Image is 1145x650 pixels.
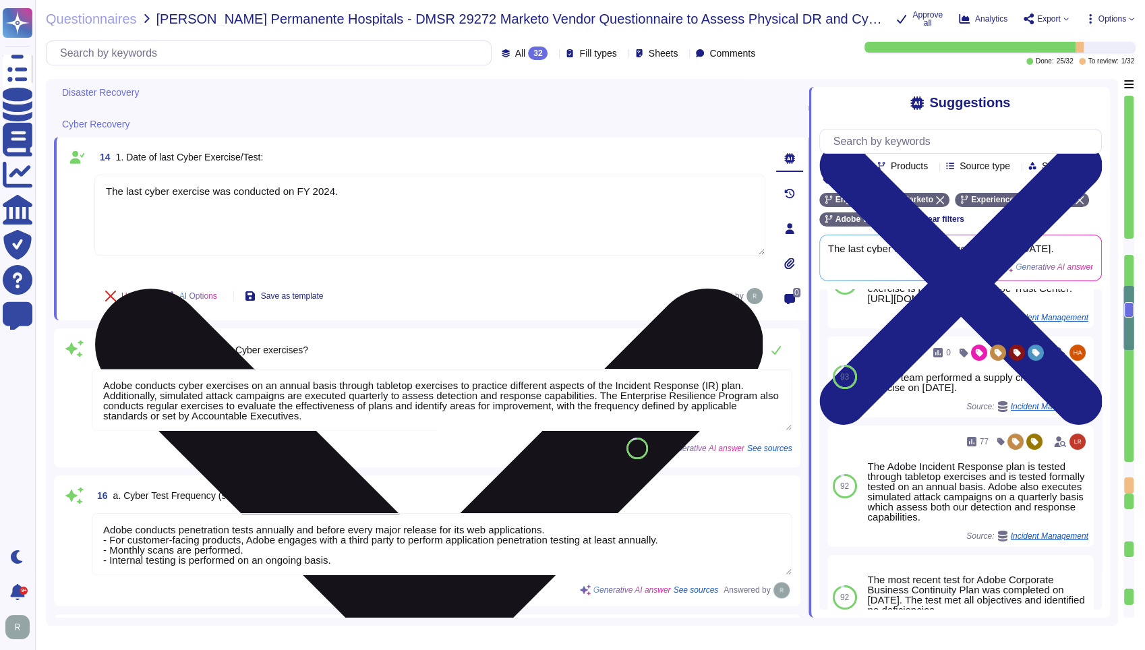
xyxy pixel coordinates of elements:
span: 16 [92,491,108,500]
img: user [746,288,763,304]
span: 0 [793,288,800,297]
span: Fill types [579,49,616,58]
button: Analytics [959,13,1007,24]
span: 14 [94,152,111,162]
div: The Adobe Incident Response plan is tested through tabletop exercises and is tested formally test... [868,461,1088,522]
span: Source: [966,531,1088,541]
span: Disaster Recovery [62,88,139,97]
span: Cyber Recovery [62,119,129,129]
span: 90 [633,444,641,452]
img: user [1069,434,1086,450]
span: Options [1098,15,1126,23]
span: 1 / 32 [1121,58,1134,65]
input: Search by keywords [827,129,1101,153]
span: Incident Management [1011,532,1088,540]
span: Sheets [649,49,678,58]
span: 93 [840,373,849,381]
input: Search by keywords [53,41,491,65]
span: 92 [840,593,849,601]
div: 32 [528,47,548,60]
span: See sources [747,444,792,452]
textarea: Adobe conducts cyber exercises on an annual basis through tabletop exercises to practice differen... [92,369,792,431]
span: 92 [840,482,849,490]
span: All [515,49,526,58]
img: user [1069,345,1086,361]
button: Approve all [896,11,943,27]
img: user [773,582,790,598]
span: Export [1037,15,1061,23]
span: Approve all [912,11,943,27]
span: 1. Date of last Cyber Exercise/Test: [116,152,264,162]
span: Analytics [975,15,1007,23]
span: [PERSON_NAME] Permanente Hospitals - DMSR 29272 Marketo Vendor Questionnaire to Assess Physical D... [156,12,885,26]
span: 15 [92,345,108,355]
img: user [5,615,30,639]
span: To review: [1088,58,1119,65]
textarea: The last cyber exercise was conducted on FY 2024. [94,175,765,256]
span: Questionnaires [46,12,137,26]
div: The most recent test for Adobe Corporate Business Continuity Plan was completed on [DATE]. The te... [868,574,1088,615]
span: Comments [709,49,755,58]
button: user [3,612,39,642]
div: 9+ [20,587,28,595]
span: Done: [1036,58,1054,65]
span: 25 / 32 [1056,58,1073,65]
textarea: Adobe conducts penetration tests annually and before every major release for its web applications... [92,513,792,575]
